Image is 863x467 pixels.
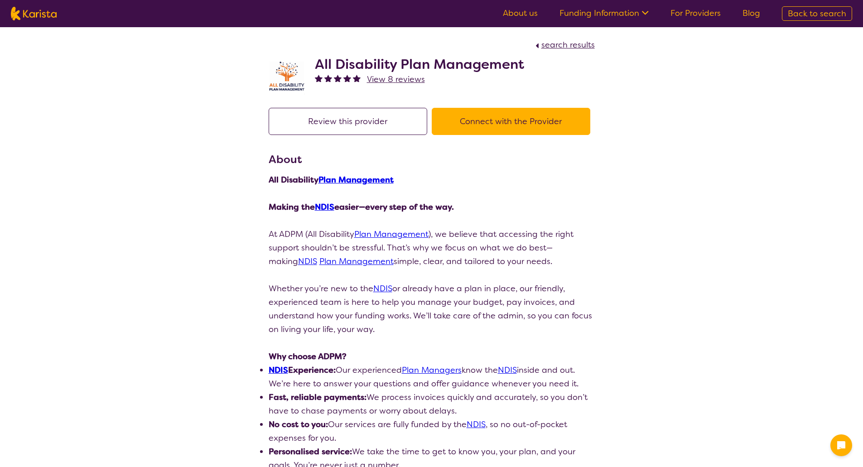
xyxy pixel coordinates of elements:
a: NDIS [498,365,517,376]
img: at5vqv0lot2lggohlylh.jpg [269,59,305,94]
a: Plan Managers [402,365,462,376]
a: Plan Management [318,174,394,185]
img: fullstar [324,74,332,82]
h2: All Disability Plan Management [315,56,524,72]
a: About us [503,8,538,19]
p: Whether you’re new to the or already have a plan in place, our friendly, experienced team is here... [269,282,595,336]
a: Review this provider [269,116,432,127]
a: NDIS [467,419,486,430]
button: Review this provider [269,108,427,135]
a: Back to search [782,6,852,21]
strong: No cost to you: [269,419,328,430]
h3: About [269,151,595,168]
a: Connect with the Provider [432,116,595,127]
li: We process invoices quickly and accurately, so you don’t have to chase payments or worry about de... [269,390,595,418]
strong: Fast, reliable payments: [269,392,366,403]
a: NDIS [373,283,392,294]
a: Blog [742,8,760,19]
span: Back to search [788,8,846,19]
li: Our services are fully funded by the , so no out-of-pocket expenses for you. [269,418,595,445]
a: For Providers [670,8,721,19]
img: Karista logo [11,7,57,20]
li: Our experienced know the inside and out. We’re here to answer your questions and offer guidance w... [269,363,595,390]
strong: All Disability [269,174,394,185]
p: At ADPM (All Disability ), we believe that accessing the right support shouldn’t be stressful. Th... [269,227,595,268]
span: View 8 reviews [367,74,425,85]
strong: Personalised service: [269,446,352,457]
img: fullstar [353,74,361,82]
a: Plan Management [354,229,429,240]
button: Connect with the Provider [432,108,590,135]
span: search results [541,39,595,50]
a: NDIS [298,256,317,267]
img: fullstar [343,74,351,82]
a: View 8 reviews [367,72,425,86]
img: fullstar [315,74,323,82]
strong: Why choose ADPM? [269,351,347,362]
a: NDIS [269,365,288,376]
a: Funding Information [559,8,649,19]
strong: Making the easier—every step of the way. [269,202,454,212]
strong: Experience: [269,365,336,376]
img: fullstar [334,74,342,82]
a: NDIS [315,202,334,212]
a: Plan Management [319,256,394,267]
a: search results [533,39,595,50]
